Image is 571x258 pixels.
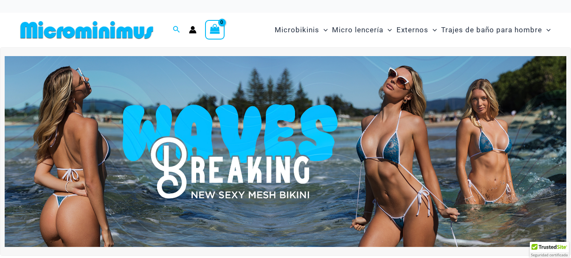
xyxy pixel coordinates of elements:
[173,25,180,35] a: Enlace del icono de búsqueda
[397,26,428,34] font: Externos
[275,26,319,34] font: Microbikinis
[439,17,553,43] a: Trajes de baño para hombreAlternar menúAlternar menú
[441,26,542,34] font: Trajes de baño para hombre
[542,19,551,41] span: Alternar menú
[428,19,437,41] span: Alternar menú
[189,26,197,34] a: Enlace del icono de la cuenta
[530,242,569,258] div: TrustedSite Certified
[273,17,330,43] a: MicrobikinisAlternar menúAlternar menú
[5,56,566,247] img: Pack de bikini con olas rompiendo en el océano
[332,26,383,34] font: Micro lencería
[383,19,392,41] span: Alternar menú
[205,20,225,40] a: Ver carrito de compras, vacío
[330,17,394,43] a: Micro lenceríaAlternar menúAlternar menú
[17,20,157,40] img: MM SHOP LOGO PLANO
[319,19,328,41] span: Alternar menú
[394,17,439,43] a: ExternosAlternar menúAlternar menú
[271,16,554,44] nav: Navegación del sitio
